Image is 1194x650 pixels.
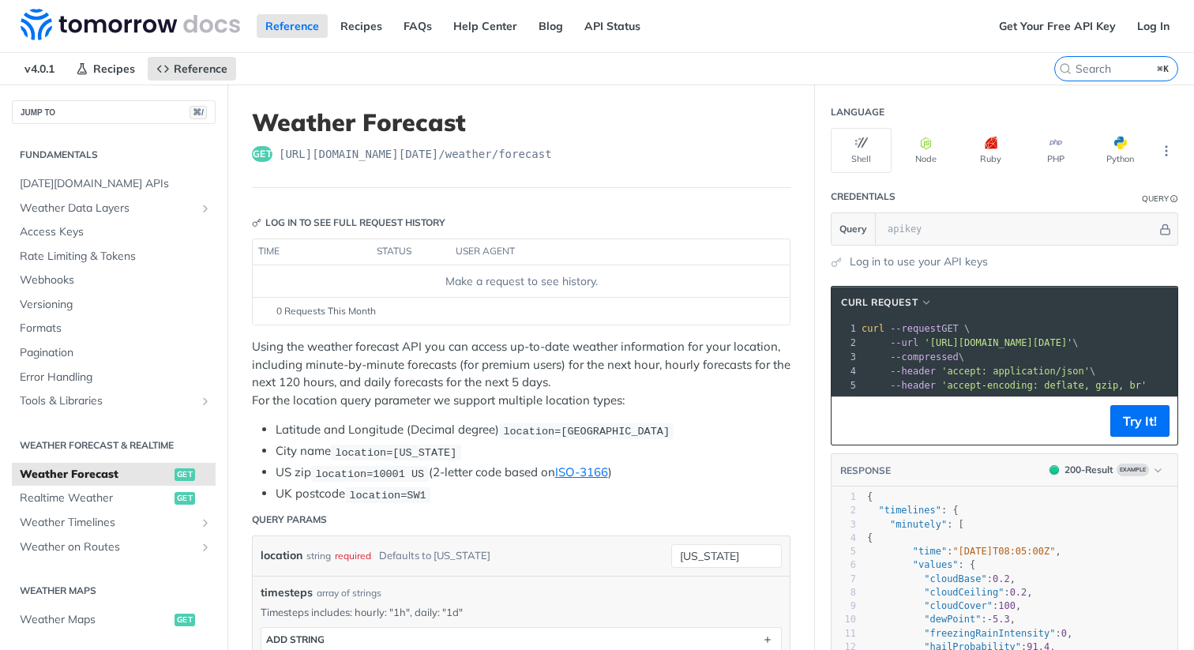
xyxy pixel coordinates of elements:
[20,201,195,216] span: Weather Data Layers
[867,491,873,502] span: {
[1142,193,1169,205] div: Query
[199,202,212,215] button: Show subpages for Weather Data Layers
[12,438,216,453] h2: Weather Forecast & realtime
[276,464,790,482] li: US zip (2-letter code based on )
[12,584,216,598] h2: Weather Maps
[832,545,856,558] div: 5
[832,613,856,626] div: 10
[867,573,1016,584] span: : ,
[252,513,327,527] div: Query Params
[199,517,212,529] button: Show subpages for Weather Timelines
[12,100,216,124] button: JUMP TO⌘/
[998,600,1016,611] span: 100
[941,380,1147,391] span: 'accept-encoding: deflate, gzip, br'
[867,559,975,570] span: : {
[20,224,212,240] span: Access Keys
[12,293,216,317] a: Versioning
[993,573,1010,584] span: 0.2
[252,108,790,137] h1: Weather Forecast
[895,128,956,173] button: Node
[890,323,941,334] span: --request
[12,269,216,292] a: Webhooks
[924,337,1072,348] span: '[URL][DOMAIN_NAME][DATE]'
[335,446,456,458] span: location=[US_STATE]
[1128,14,1178,38] a: Log In
[259,273,783,290] div: Make a request to see history.
[993,614,1010,625] span: 5.3
[960,128,1021,173] button: Ruby
[261,605,782,619] p: Timesteps includes: hourly: "1h", daily: "1d"
[832,350,858,364] div: 3
[924,628,1055,639] span: "freezingRainIntensity"
[924,573,986,584] span: "cloudBase"
[12,197,216,220] a: Weather Data LayersShow subpages for Weather Data Layers
[12,487,216,510] a: Realtime Weatherget
[279,146,552,162] span: https://api.tomorrow.io/v4/weather/forecast
[20,467,171,483] span: Weather Forecast
[199,395,212,408] button: Show subpages for Tools & Libraries
[1010,587,1027,598] span: 0.2
[880,213,1157,245] input: apikey
[175,492,195,505] span: get
[20,612,171,628] span: Weather Maps
[1155,139,1178,163] button: More Languages
[12,148,216,162] h2: Fundamentals
[1064,463,1113,477] div: 200 - Result
[1110,405,1170,437] button: Try It!
[867,600,1021,611] span: : ,
[832,213,876,245] button: Query
[862,323,884,334] span: curl
[252,338,790,409] p: Using the weather forecast API you can access up-to-date weather information for your location, i...
[20,297,212,313] span: Versioning
[276,304,376,318] span: 0 Requests This Month
[850,254,988,270] a: Log in to use your API keys
[252,216,445,230] div: Log in to see full request history
[867,532,873,543] span: {
[332,14,391,38] a: Recipes
[832,321,858,336] div: 1
[12,463,216,487] a: Weather Forecastget
[67,57,144,81] a: Recipes
[12,172,216,196] a: [DATE][DOMAIN_NAME] APIs
[20,490,171,506] span: Realtime Weather
[952,546,1055,557] span: "[DATE]T08:05:00Z"
[20,321,212,336] span: Formats
[1042,462,1170,478] button: 200200-ResultExample
[12,317,216,340] a: Formats
[317,586,381,600] div: array of strings
[1157,221,1173,237] button: Hide
[20,539,195,555] span: Weather on Routes
[839,409,862,433] button: Copy to clipboard
[867,505,959,516] span: : {
[174,62,227,76] span: Reference
[832,490,856,504] div: 1
[503,425,670,437] span: location=[GEOGRAPHIC_DATA]
[371,239,450,265] th: status
[253,239,371,265] th: time
[890,337,918,348] span: --url
[93,62,135,76] span: Recipes
[862,366,1095,377] span: \
[12,366,216,389] a: Error Handling
[445,14,526,38] a: Help Center
[276,442,790,460] li: City name
[867,614,1016,625] span: : ,
[1170,195,1178,203] i: Information
[12,245,216,269] a: Rate Limiting & Tokens
[21,9,240,40] img: Tomorrow.io Weather API Docs
[890,351,959,363] span: --compressed
[20,393,195,409] span: Tools & Libraries
[832,336,858,350] div: 2
[890,380,936,391] span: --header
[1059,62,1072,75] svg: Search
[266,633,325,645] div: ADD string
[335,544,371,567] div: required
[867,546,1061,557] span: : ,
[924,600,993,611] span: "cloudCover"
[841,295,918,310] span: cURL Request
[832,627,856,641] div: 11
[20,345,212,361] span: Pagination
[878,505,941,516] span: "timelines"
[1117,464,1149,476] span: Example
[379,544,490,567] div: Defaults to [US_STATE]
